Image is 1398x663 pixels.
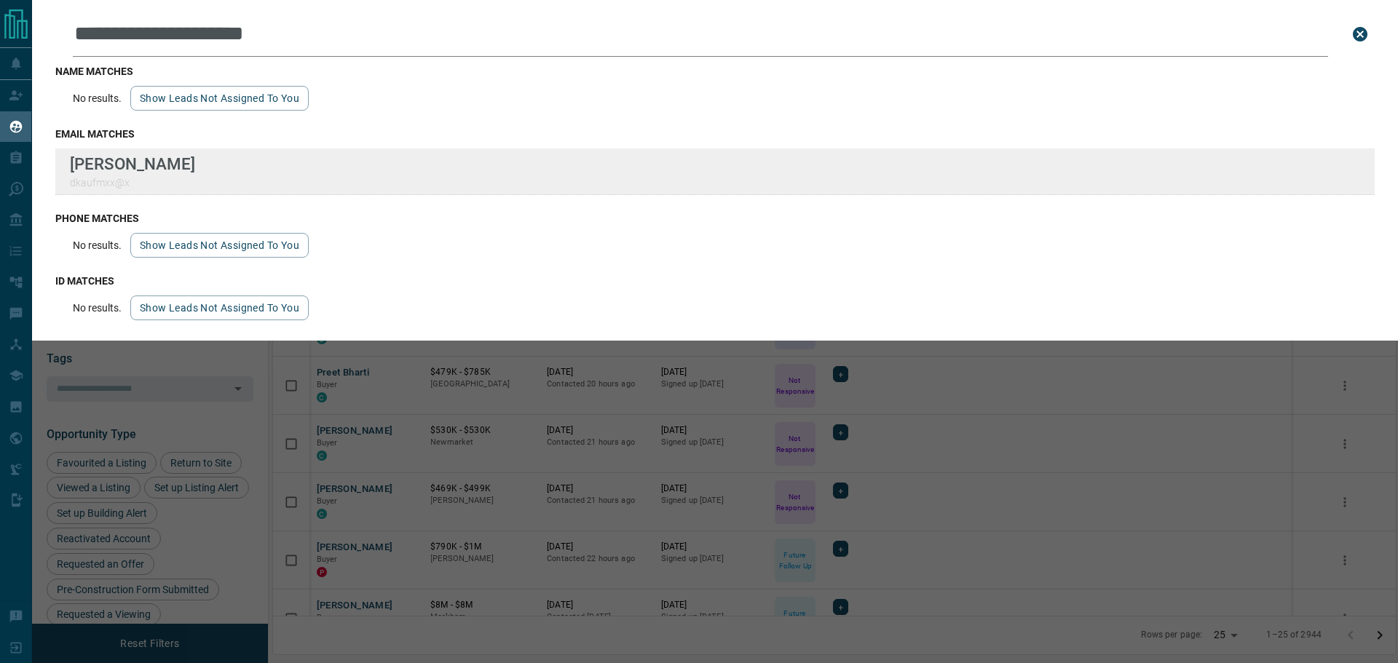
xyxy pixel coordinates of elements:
h3: id matches [55,275,1375,287]
button: close search bar [1346,20,1375,49]
p: No results. [73,92,122,104]
p: [PERSON_NAME] [70,154,195,173]
p: dkaufmxx@x [70,177,195,188]
h3: phone matches [55,213,1375,224]
h3: email matches [55,128,1375,140]
h3: name matches [55,65,1375,77]
button: show leads not assigned to you [130,233,309,258]
button: show leads not assigned to you [130,86,309,111]
p: No results. [73,302,122,314]
button: show leads not assigned to you [130,295,309,320]
p: No results. [73,239,122,251]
